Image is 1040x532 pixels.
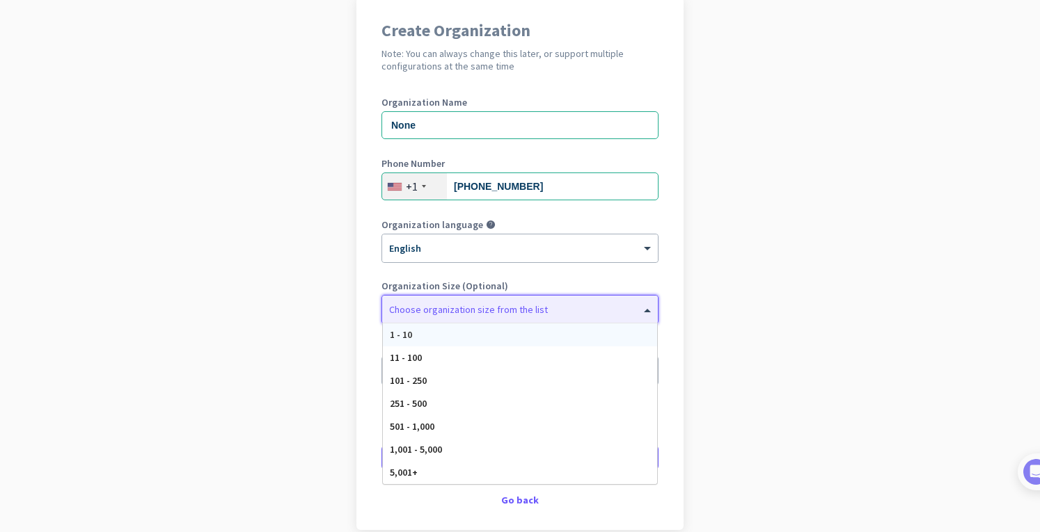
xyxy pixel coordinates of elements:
[486,220,496,229] i: help
[390,420,434,433] span: 501 - 1,000
[390,351,422,364] span: 11 - 100
[381,47,659,72] h2: Note: You can always change this later, or support multiple configurations at the same time
[390,397,427,410] span: 251 - 500
[381,159,659,168] label: Phone Number
[406,179,418,193] div: +1
[381,22,659,39] h1: Create Organization
[390,443,442,456] span: 1,001 - 5,000
[381,172,659,200] input: 201-555-0123
[390,328,412,341] span: 1 - 10
[390,374,427,387] span: 101 - 250
[381,445,659,470] button: Create Organization
[381,220,483,229] label: Organization language
[381,97,659,107] label: Organization Name
[383,323,657,484] div: Options List
[381,342,659,352] label: Organization Time Zone
[381,111,659,139] input: What is the name of your organization?
[390,466,418,478] span: 5,001+
[381,281,659,291] label: Organization Size (Optional)
[381,495,659,505] div: Go back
